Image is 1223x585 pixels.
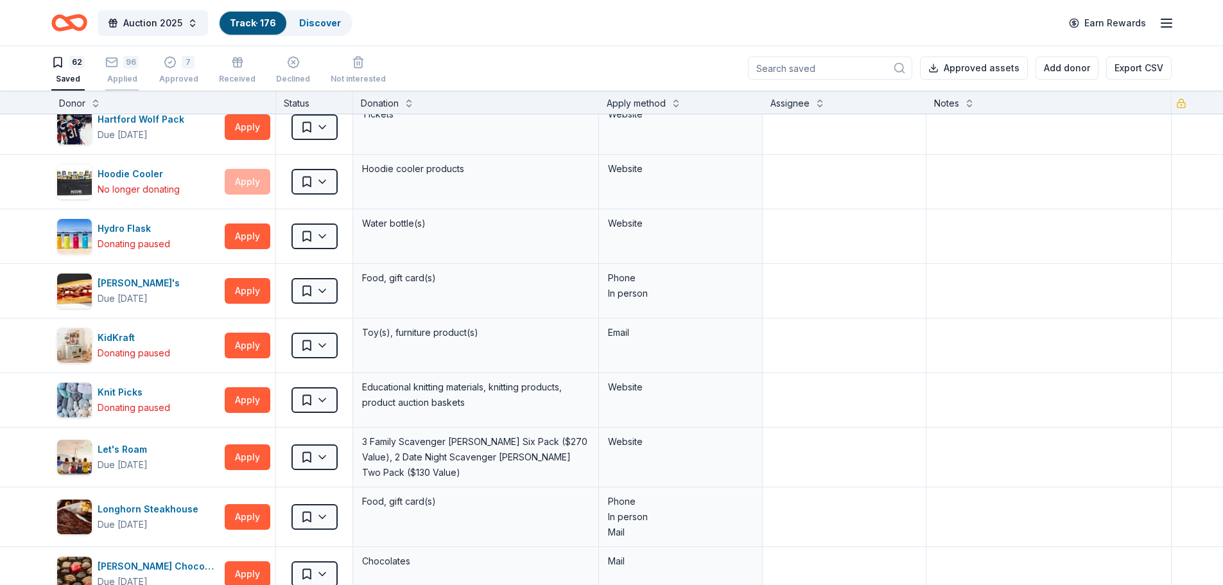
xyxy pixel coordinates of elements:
div: Declined [276,74,310,84]
div: Assignee [770,96,810,111]
div: Due [DATE] [98,291,148,306]
div: Website [608,216,753,231]
div: Website [608,434,753,450]
div: Due [DATE] [98,517,148,532]
div: 62 [69,56,85,69]
div: Hydro Flask [98,221,170,236]
div: Knit Picks [98,385,170,400]
div: Status [276,91,353,114]
button: Image for KidKraftKidKraftDonating paused [56,327,220,363]
button: Export CSV [1106,57,1172,80]
div: Hoodie cooler products [361,160,591,178]
div: In person [608,286,753,301]
button: Apply [225,333,270,358]
img: Image for Hartford Wolf Pack [57,110,92,144]
div: 3 Family Scavenger [PERSON_NAME] Six Pack ($270 Value), 2 Date Night Scavenger [PERSON_NAME] Two ... [361,433,591,482]
div: Not interested [331,74,386,84]
button: Image for Hartford Wolf PackHartford Wolf PackDue [DATE] [56,109,220,145]
div: Notes [934,96,959,111]
div: Website [608,380,753,395]
div: Donating paused [98,345,170,361]
div: Donor [59,96,85,111]
div: 7 [182,56,195,69]
div: Website [608,161,753,177]
button: Image for Hydro FlaskHydro FlaskDonating paused [56,218,220,254]
div: Saved [51,74,85,84]
a: Track· 176 [230,17,276,28]
div: Let's Roam [98,442,152,457]
div: Food, gift card(s) [361,269,591,287]
span: Auction 2025 [123,15,182,31]
button: Apply [225,444,270,470]
img: Image for Knit Picks [57,383,92,417]
a: Earn Rewards [1061,12,1154,35]
div: Website [608,107,753,122]
img: Image for Let's Roam [57,440,92,475]
button: 62Saved [51,51,85,91]
div: [PERSON_NAME] Chocolates [98,559,220,574]
a: Home [51,8,87,38]
img: Image for KidKraft [57,328,92,363]
div: In person [608,509,753,525]
div: Donation [361,96,399,111]
div: Longhorn Steakhouse [98,502,204,517]
button: Apply [225,504,270,530]
div: Apply method [607,96,666,111]
div: Received [219,74,256,84]
img: Image for Longhorn Steakhouse [57,500,92,534]
div: [PERSON_NAME]'s [98,275,185,291]
button: Apply [225,223,270,249]
button: Add donor [1036,57,1098,80]
button: Apply [225,278,270,304]
div: Approved [159,74,198,84]
div: Water bottle(s) [361,214,591,232]
div: 96 [123,56,139,69]
div: Tickets [361,105,591,123]
input: Search saved [748,57,912,80]
button: Image for Jimmy John's[PERSON_NAME]'sDue [DATE] [56,273,220,309]
button: Image for Knit PicksKnit PicksDonating paused [56,382,220,418]
div: Educational knitting materials, knitting products, product auction baskets [361,378,591,412]
img: Image for Jimmy John's [57,274,92,308]
button: Apply [225,114,270,140]
a: Discover [299,17,341,28]
div: No longer donating [98,182,180,197]
button: Image for Hoodie CoolerHoodie CoolerNo longer donating [56,164,220,200]
button: Track· 176Discover [218,10,352,36]
button: 7Approved [159,51,198,91]
div: Hartford Wolf Pack [98,112,189,127]
div: Donating paused [98,400,170,415]
div: Phone [608,270,753,286]
button: Image for Let's RoamLet's RoamDue [DATE] [56,439,220,475]
div: Mail [608,525,753,540]
div: Phone [608,494,753,509]
div: Due [DATE] [98,457,148,473]
div: Applied [105,74,139,84]
button: Auction 2025 [98,10,208,36]
button: Received [219,51,256,91]
img: Image for Hoodie Cooler [57,164,92,199]
button: 96Applied [105,51,139,91]
div: Chocolates [361,552,591,570]
button: Declined [276,51,310,91]
div: Food, gift card(s) [361,493,591,511]
div: Donating paused [98,236,170,252]
div: Toy(s), furniture product(s) [361,324,591,342]
div: Email [608,325,753,340]
div: Due [DATE] [98,127,148,143]
button: Image for Longhorn SteakhouseLonghorn SteakhouseDue [DATE] [56,499,220,535]
div: Hoodie Cooler [98,166,180,182]
div: KidKraft [98,330,170,345]
div: Mail [608,554,753,569]
img: Image for Hydro Flask [57,219,92,254]
button: Approved assets [920,57,1028,80]
button: Not interested [331,51,386,91]
button: Apply [225,387,270,413]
